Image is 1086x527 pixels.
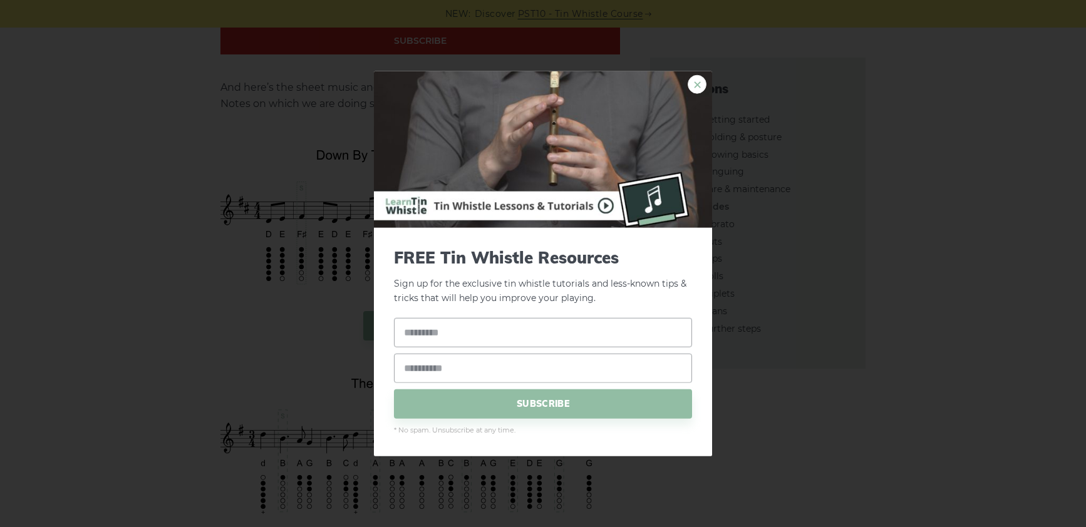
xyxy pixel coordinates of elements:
[394,389,692,418] span: SUBSCRIBE
[394,248,692,305] p: Sign up for the exclusive tin whistle tutorials and less-known tips & tricks that will help you i...
[394,248,692,267] span: FREE Tin Whistle Resources
[688,75,706,94] a: ×
[374,71,712,228] img: Tin Whistle Buying Guide Preview
[394,424,692,436] span: * No spam. Unsubscribe at any time.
